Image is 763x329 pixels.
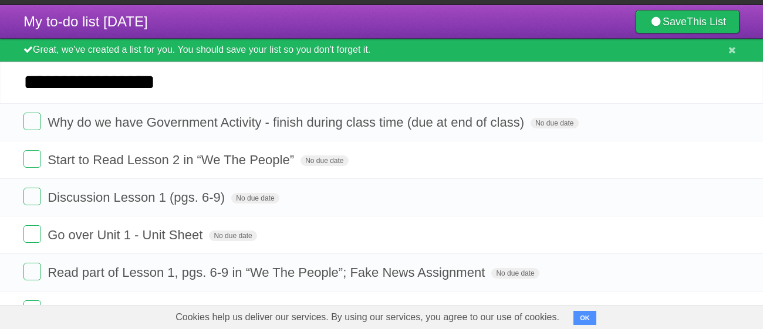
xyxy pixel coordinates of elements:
[231,193,279,203] span: No due date
[209,230,256,241] span: No due date
[531,118,578,128] span: No due date
[23,188,41,205] label: Done
[23,13,148,29] span: My to-do list [DATE]
[23,263,41,280] label: Done
[48,303,132,317] span: current events
[573,311,596,325] button: OK
[23,225,41,243] label: Done
[48,152,297,167] span: Start to Read Lesson 2 in “We The People”
[48,190,228,205] span: Discussion Lesson 1 (pgs. 6-9)
[164,306,571,329] span: Cookies help us deliver our services. By using our services, you agree to our use of cookies.
[48,115,527,130] span: Why do we have Government Activity - finish during class time (due at end of class)
[23,300,41,318] label: Done
[491,268,539,279] span: No due date
[48,228,205,242] span: Go over Unit 1 - Unit Sheet
[48,265,488,280] span: Read part of Lesson 1, pgs. 6-9 in “We The People”; Fake News Assignment
[636,10,740,33] a: SaveThis List
[687,16,726,28] b: This List
[23,150,41,168] label: Done
[301,155,348,166] span: No due date
[23,113,41,130] label: Done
